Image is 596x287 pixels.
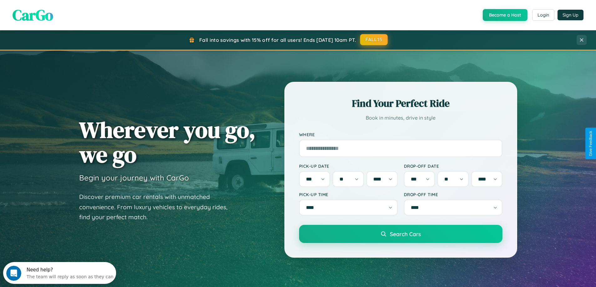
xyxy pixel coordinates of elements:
[299,163,398,169] label: Pick-up Date
[23,5,110,10] div: Need help?
[299,96,502,110] h2: Find Your Perfect Ride
[483,9,527,21] button: Become a Host
[13,5,53,25] span: CarGo
[360,34,388,45] button: FALL15
[3,262,116,284] iframe: Intercom live chat discovery launcher
[79,117,256,167] h1: Wherever you go, we go
[588,131,593,156] div: Give Feedback
[390,230,421,237] span: Search Cars
[532,9,554,21] button: Login
[3,2,116,20] div: Open Intercom Messenger
[404,192,502,197] label: Drop-off Time
[404,163,502,169] label: Drop-off Date
[6,266,21,281] iframe: Intercom live chat
[79,192,236,222] p: Discover premium car rentals with unmatched convenience. From luxury vehicles to everyday rides, ...
[558,10,583,20] button: Sign Up
[299,225,502,243] button: Search Cars
[299,192,398,197] label: Pick-up Time
[23,10,110,17] div: The team will reply as soon as they can
[79,173,189,182] h3: Begin your journey with CarGo
[199,37,356,43] span: Fall into savings with 15% off for all users! Ends [DATE] 10am PT.
[299,132,502,137] label: Where
[299,113,502,122] p: Book in minutes, drive in style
